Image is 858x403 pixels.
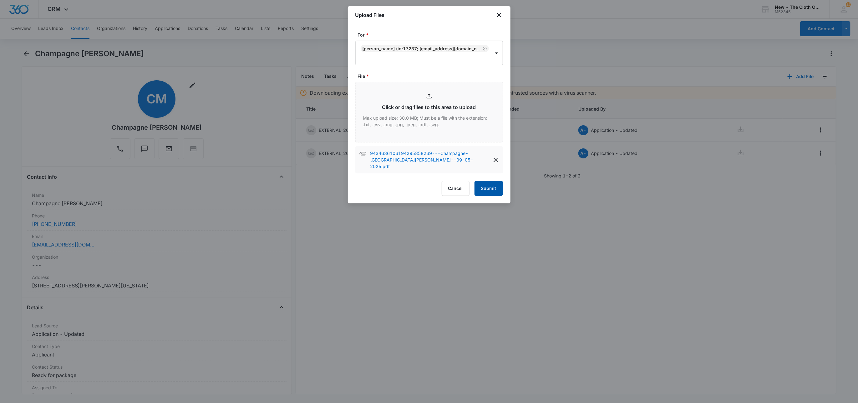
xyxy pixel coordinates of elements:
[475,181,503,196] button: Submit
[492,155,499,165] button: delete
[363,46,481,51] div: [PERSON_NAME] (ID:17237; [EMAIL_ADDRESS][DOMAIN_NAME]; 7203925064)
[370,150,492,170] p: 9434636106194295858269---Champagne-[GEOGRAPHIC_DATA][PERSON_NAME]--09-05-2025.pdf
[358,73,505,79] label: File
[495,11,503,19] button: close
[355,11,385,19] h1: Upload Files
[481,46,487,51] div: Remove Champagne Maldonado Seguinot (ID:17237; camirogers0604@gmail.com; 7203925064)
[442,181,470,196] button: Cancel
[358,32,505,38] label: For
